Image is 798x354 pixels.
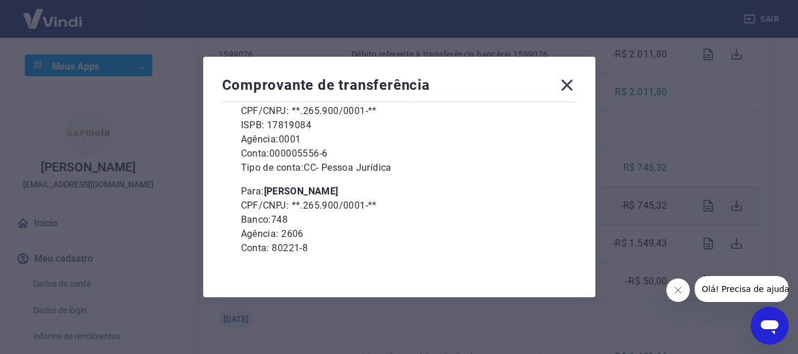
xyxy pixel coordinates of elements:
[241,161,558,175] p: Tipo de conta: CC - Pessoa Jurídica
[666,278,690,302] iframe: Fechar mensagem
[62,70,90,77] div: Domínio
[241,241,558,255] p: Conta: 80221-8
[264,186,338,197] b: [PERSON_NAME]
[222,76,576,99] div: Comprovante de transferência
[33,19,58,28] div: v 4.0.25
[7,8,99,18] span: Olá! Precisa de ajuda?
[241,118,558,132] p: ISPB: 17819084
[241,184,558,199] p: Para:
[695,276,789,302] iframe: Mensagem da empresa
[138,70,190,77] div: Palavras-chave
[241,199,558,213] p: CPF/CNPJ: **.265.900/0001-**
[31,31,169,40] div: [PERSON_NAME]: [DOMAIN_NAME]
[241,227,558,241] p: Agência: 2606
[241,132,558,147] p: Agência: 0001
[241,147,558,161] p: Conta: 000005556-6
[49,69,58,78] img: tab_domain_overview_orange.svg
[751,307,789,345] iframe: Botão para abrir a janela de mensagens
[19,31,28,40] img: website_grey.svg
[241,213,558,227] p: Banco: 748
[19,19,28,28] img: logo_orange.svg
[125,69,134,78] img: tab_keywords_by_traffic_grey.svg
[241,104,558,118] p: CPF/CNPJ: **.265.900/0001-**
